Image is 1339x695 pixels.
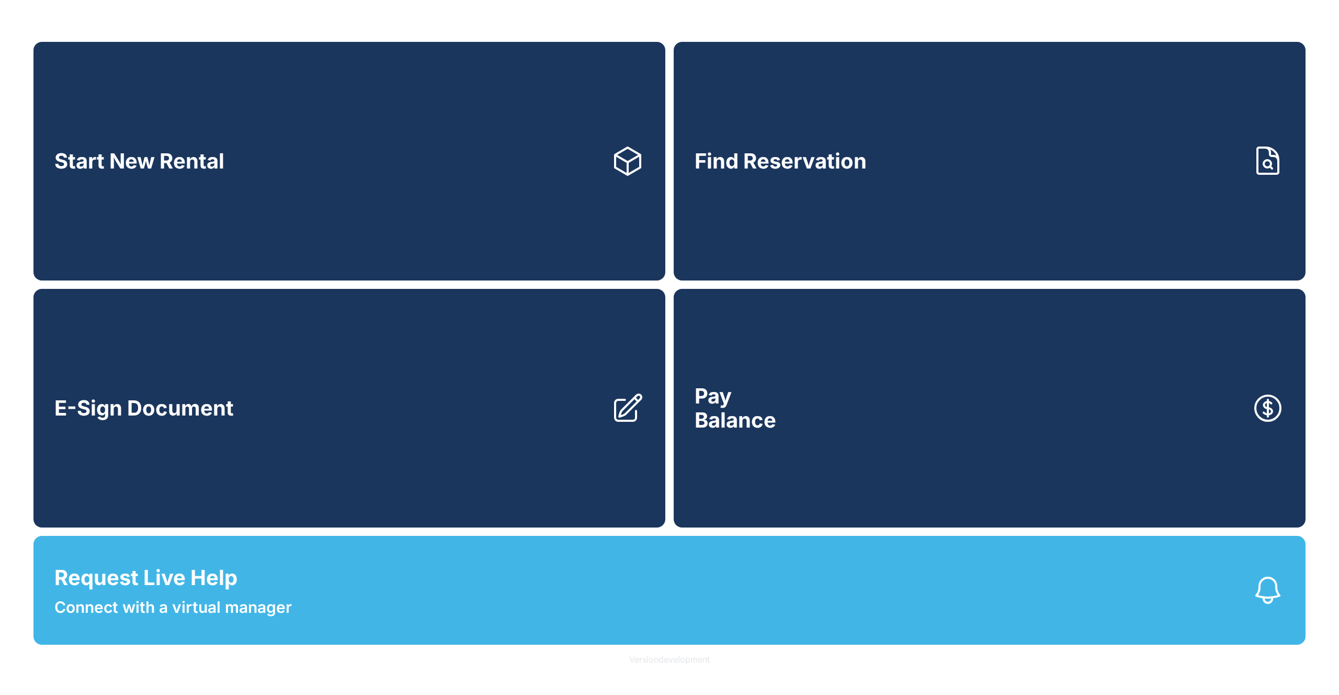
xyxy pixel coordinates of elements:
[33,536,1306,645] button: Request Live HelpConnect with a virtual manager
[674,42,1306,281] a: Find Reservation
[674,289,1306,528] button: PayBalance
[695,384,776,432] span: Pay Balance
[33,42,665,281] a: Start New Rental
[621,645,718,674] button: Versiondevelopment
[695,149,867,173] span: Find Reservation
[54,596,292,619] span: Connect with a virtual manager
[54,149,224,173] span: Start New Rental
[33,289,665,528] a: E-Sign Document
[54,396,234,420] span: E-Sign Document
[54,562,237,593] span: Request Live Help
